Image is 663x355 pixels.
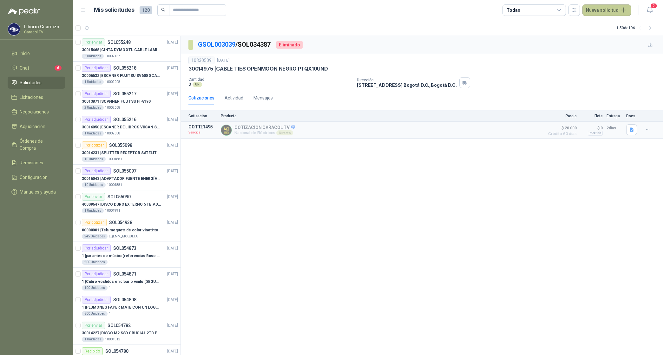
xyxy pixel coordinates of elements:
a: Por adjudicarSOL054808[DATE] 1 |PLUMONES PAPER MATE CON UN LOGO (SEGUN REF.ADJUNTA)500 Unidades1 [73,293,181,319]
p: 10002157 [105,54,120,59]
div: Todas [507,7,520,14]
p: 40009647 | DISCO DURO EXTERNO 5 TB ADATA - ANTIGOLPES [82,201,161,208]
div: 6 Unidades [82,54,104,59]
p: 1 [109,260,111,265]
div: Actividad [225,94,243,101]
a: Manuales y ayuda [8,186,65,198]
a: Por cotizarSOL055098[DATE] 30014231 |SPLITTER RECEPTOR SATELITAL 2SAL GT-SP2110 Unidades10001881 [73,139,181,165]
span: 2 [650,3,657,9]
div: 10330509 [188,57,214,64]
p: 10001991 [105,208,120,213]
a: Por cotizarSOL054938[DATE] 00000001 |Tela moqueta de color vinotinto245 UnidadesEQLMM_MOQUETA [73,216,181,242]
span: Configuración [20,174,48,181]
div: Directo [276,130,293,135]
div: Mensajes [253,94,273,101]
h1: Mis solicitudes [94,5,135,15]
span: Adjudicación [20,123,45,130]
p: SOL054938 [109,220,132,225]
p: Liborio Guarnizo [24,24,64,29]
p: 30014227 | DISCO M2 SSD CRUCIAL 2TB P3 PLUS [82,330,161,336]
p: 30016043 | ADAPTADOR FUENTE ENERGÍA GENÉRICO 24V 1A [82,176,161,182]
div: Por adjudicar [82,296,111,304]
p: Docs [626,114,639,118]
div: 500 Unidades [82,311,108,316]
p: SOL054873 [113,246,136,250]
button: 2 [644,4,655,16]
p: SOL055218 [113,66,136,70]
a: Configuración [8,171,65,183]
p: Cantidad [188,77,352,82]
p: SOL055248 [108,40,131,44]
p: 1 | parlantes de música (referencias Bose o Alexa) CON MARCACION 1 LOGO (Mas datos en el adjunto) [82,253,161,259]
a: Licitaciones [8,91,65,103]
div: Por enviar [82,38,105,46]
span: 6 [55,65,62,71]
p: / SOL034387 [198,40,271,50]
p: [DATE] [167,194,178,200]
div: 1 Unidades [82,337,104,342]
p: 2 días [607,124,622,132]
a: Por enviarSOL054782[DATE] 30014227 |DISCO M2 SSD CRUCIAL 2TB P3 PLUS1 Unidades10001312 [73,319,181,345]
p: SOL054782 [108,323,131,328]
p: Nacional de Eléctricos [234,130,295,135]
p: [STREET_ADDRESS] Bogotá D.C. , Bogotá D.C. [357,82,456,88]
div: 245 Unidades [82,234,108,239]
div: 1 Unidades [82,79,104,85]
p: COT121495 [188,124,217,129]
span: Negociaciones [20,108,49,115]
div: 10 Unidades [82,182,106,188]
a: Por adjudicarSOL055097[DATE] 30016043 |ADAPTADOR FUENTE ENERGÍA GENÉRICO 24V 1A10 Unidades10001881 [73,165,181,190]
div: 2 Unidades [82,105,104,110]
a: Por adjudicarSOL055218[DATE] 30006632 |ESCANER FUJITSU SV600 SCANSNAP1 Unidades10002008 [73,62,181,87]
span: Crédito 60 días [545,132,577,136]
p: [DATE] [167,168,178,174]
p: 30014975 | CABLE TIES OPENMOON NEGRO PTQX10UND [188,65,328,72]
a: Por adjudicarSOL054873[DATE] 1 |parlantes de música (referencias Bose o Alexa) CON MARCACION 1 LO... [73,242,181,268]
p: [DATE] [167,348,178,354]
div: Recibido [82,347,103,355]
p: 1 [109,285,111,290]
span: Remisiones [20,159,43,166]
p: SOL055090 [108,195,131,199]
a: Por adjudicarSOL055217[DATE] 30013871 |SCANNER FUJITSU FI-81902 Unidades10002008 [73,87,181,113]
p: $ 0 [581,124,603,132]
div: Por enviar [82,322,105,329]
a: Órdenes de Compra [8,135,65,154]
p: 2 [188,82,191,87]
p: 1 | Cubre vestidos en clear o vinilo (SEGUN ESPECIFICACIONES DEL ADJUNTO) [82,279,161,285]
p: Entrega [607,114,622,118]
div: Por cotizar [82,141,107,149]
div: Por adjudicar [82,116,111,123]
a: Por enviarSOL055248[DATE] 30015468 |CINTA DYMO XTL CABLE LAMIN 38X21MMBLANCO6 Unidades10002157 [73,36,181,62]
button: Nueva solicitud [582,4,631,16]
a: GSOL003039 [198,41,235,48]
p: [DATE] [167,323,178,329]
div: Por adjudicar [82,90,111,98]
p: [DATE] [167,271,178,277]
div: Por adjudicar [82,270,111,278]
span: Solicitudes [20,79,42,86]
a: Inicio [8,47,65,59]
span: search [161,8,166,12]
p: 10001312 [105,337,120,342]
p: Precio [545,114,577,118]
div: 1 - 50 de 196 [616,23,655,33]
a: Solicitudes [8,77,65,89]
p: SOL055216 [113,117,136,122]
p: EQLMM_MOQUETA [109,234,138,239]
a: Remisiones [8,157,65,169]
p: [DATE] [167,245,178,251]
p: 1 [109,311,111,316]
div: 200 Unidades [82,260,108,265]
p: Flete [581,114,603,118]
p: Dirección [357,78,456,82]
p: SOL055217 [113,92,136,96]
div: 1 Unidades [82,208,104,213]
a: Adjudicación [8,120,65,133]
span: Chat [20,65,29,72]
div: 100 Unidades [82,285,108,290]
a: Por adjudicarSOL054871[DATE] 1 |Cubre vestidos en clear o vinilo (SEGUN ESPECIFICACIONES DEL ADJU... [73,268,181,293]
p: SOL054780 [105,349,128,353]
p: 30015468 | CINTA DYMO XTL CABLE LAMIN 38X21MMBLANCO [82,47,161,53]
p: SOL054808 [113,297,136,302]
